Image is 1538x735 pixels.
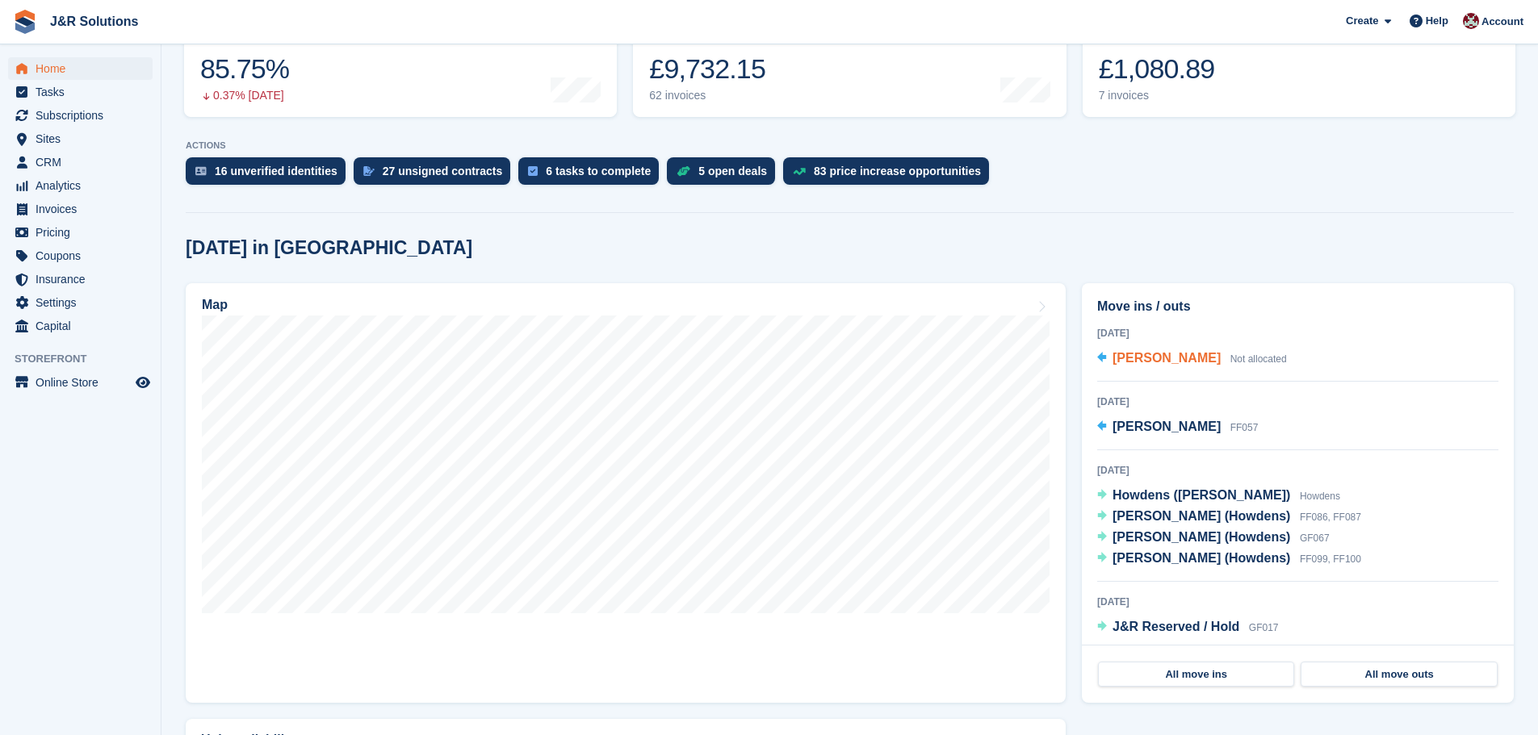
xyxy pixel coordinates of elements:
span: Settings [36,291,132,314]
a: Month-to-date sales £9,732.15 62 invoices [633,15,1066,117]
span: Analytics [36,174,132,197]
div: [DATE] [1097,595,1498,609]
a: All move ins [1098,662,1294,687]
a: J&R Reserved / Hold GF017 [1097,617,1279,638]
div: [DATE] [1097,463,1498,478]
div: 7 invoices [1099,89,1215,102]
a: Howdens ([PERSON_NAME]) Howdens [1097,486,1340,507]
span: GF017 [1249,622,1279,633]
div: 6 tasks to complete [546,165,651,177]
a: [PERSON_NAME] Not allocated [1097,349,1287,370]
a: menu [8,198,153,220]
span: J&R Reserved / Hold [1113,620,1239,633]
a: J&R Solutions [44,8,145,35]
span: Howdens ([PERSON_NAME]) [1113,488,1290,502]
a: [PERSON_NAME] FF057 [1097,417,1258,438]
a: menu [8,127,153,150]
div: 27 unsigned contracts [383,165,503,177]
a: Awaiting payment £1,080.89 7 invoices [1083,15,1515,117]
a: 5 open deals [667,157,783,193]
span: Tasks [36,81,132,103]
div: 5 open deals [698,165,767,177]
img: task-75834270c22a3079a89374b754ae025e5fb1db73e45f91037f5363f120a921f8.svg [528,166,538,176]
span: Invoices [36,198,132,220]
span: Create [1346,13,1378,29]
a: menu [8,371,153,394]
span: [PERSON_NAME] (Howdens) [1113,530,1290,544]
a: menu [8,221,153,244]
a: menu [8,291,153,314]
img: price_increase_opportunities-93ffe204e8149a01c8c9dc8f82e8f89637d9d84a8eef4429ea346261dce0b2c0.svg [793,168,806,175]
div: £1,080.89 [1099,52,1215,86]
span: FF057 [1230,422,1259,433]
img: stora-icon-8386f47178a22dfd0bd8f6a31ec36ba5ce8667c1dd55bd0f319d3a0aa187defe.svg [13,10,37,34]
a: 27 unsigned contracts [354,157,519,193]
a: All move outs [1301,662,1497,687]
span: [PERSON_NAME] [1113,420,1221,433]
span: Storefront [15,351,161,367]
a: 83 price increase opportunities [783,157,997,193]
span: Howdens [1300,491,1340,502]
h2: Move ins / outs [1097,297,1498,316]
img: contract_signature_icon-13c848040528278c33f63329250d36e43548de30e8caae1d1a13099fd9432cc5.svg [363,166,375,176]
span: Online Store [36,371,132,394]
span: Capital [36,315,132,337]
span: FF099, FF100 [1300,553,1361,565]
a: menu [8,268,153,290]
a: 6 tasks to complete [518,157,667,193]
a: menu [8,174,153,197]
span: [PERSON_NAME] (Howdens) [1113,551,1290,565]
span: Coupons [36,244,132,267]
div: 62 invoices [649,89,769,102]
h2: Map [202,298,228,312]
a: menu [8,104,153,127]
span: Account [1481,14,1523,30]
a: menu [8,57,153,80]
div: [DATE] [1097,326,1498,340]
div: 0.37% [DATE] [200,89,289,102]
div: £9,732.15 [649,52,769,86]
span: [PERSON_NAME] (Howdens) [1113,509,1290,523]
a: [PERSON_NAME] (Howdens) FF086, FF087 [1097,507,1361,528]
a: menu [8,244,153,267]
a: [PERSON_NAME] (Howdens) FF099, FF100 [1097,549,1361,570]
div: 16 unverified identities [215,165,337,177]
a: menu [8,315,153,337]
span: Insurance [36,268,132,290]
div: [DATE] [1097,395,1498,409]
img: deal-1b604bf984904fb50ccaf53a9ad4b4a5d6e5aea283cecdc64d6e3604feb123c2.svg [677,165,690,177]
div: 83 price increase opportunities [814,165,981,177]
a: 16 unverified identities [186,157,354,193]
span: Sites [36,127,132,150]
img: Julie Morgan [1463,13,1479,29]
a: Occupancy 85.75% 0.37% [DATE] [184,15,617,117]
img: verify_identity-adf6edd0f0f0b5bbfe63781bf79b02c33cf7c696d77639b501bdc392416b5a36.svg [195,166,207,176]
a: menu [8,151,153,173]
span: Not allocated [1230,353,1287,365]
a: Preview store [133,373,153,392]
span: Home [36,57,132,80]
p: ACTIONS [186,140,1514,151]
span: Subscriptions [36,104,132,127]
a: Map [186,283,1066,703]
span: [PERSON_NAME] [1113,351,1221,365]
span: Help [1426,13,1448,29]
span: Pricing [36,221,132,244]
span: FF086, FF087 [1300,512,1361,523]
div: 85.75% [200,52,289,86]
a: [PERSON_NAME] (Howdens) GF067 [1097,528,1330,549]
h2: [DATE] in [GEOGRAPHIC_DATA] [186,237,472,259]
a: menu [8,81,153,103]
span: CRM [36,151,132,173]
span: GF067 [1300,532,1330,544]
